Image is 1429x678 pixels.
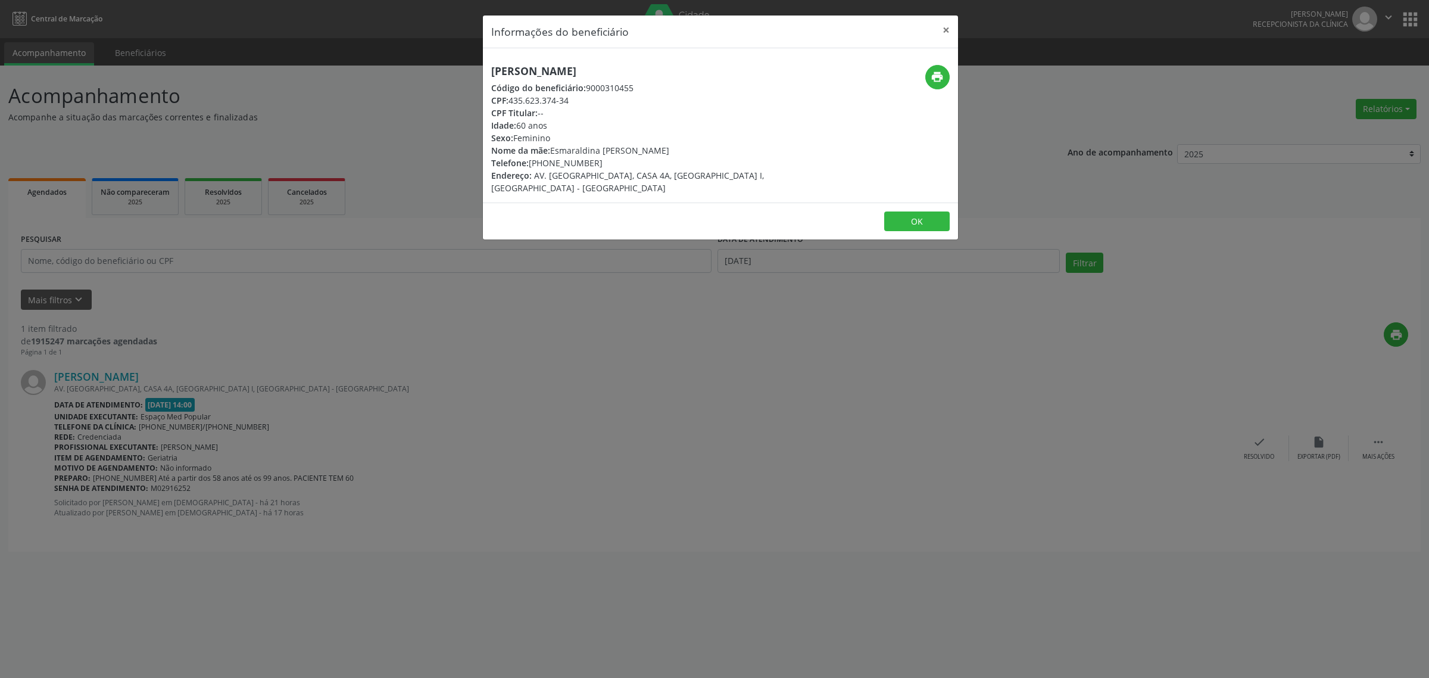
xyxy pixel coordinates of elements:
[491,157,529,169] span: Telefone:
[925,65,950,89] button: print
[491,144,791,157] div: Esmaraldina [PERSON_NAME]
[491,132,791,144] div: Feminino
[884,212,950,232] button: OK
[491,94,791,107] div: 435.623.374-34
[491,119,791,132] div: 60 anos
[491,82,586,94] span: Código do beneficiário:
[491,132,513,144] span: Sexo:
[491,157,791,169] div: [PHONE_NUMBER]
[934,15,958,45] button: Close
[491,145,550,156] span: Nome da mãe:
[491,82,791,94] div: 9000310455
[491,107,791,119] div: --
[491,24,629,39] h5: Informações do beneficiário
[931,70,944,83] i: print
[491,120,516,131] span: Idade:
[491,107,538,119] span: CPF Titular:
[491,170,764,194] span: AV. [GEOGRAPHIC_DATA], CASA 4A, [GEOGRAPHIC_DATA] I, [GEOGRAPHIC_DATA] - [GEOGRAPHIC_DATA]
[491,170,532,181] span: Endereço:
[491,65,791,77] h5: [PERSON_NAME]
[491,95,508,106] span: CPF:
